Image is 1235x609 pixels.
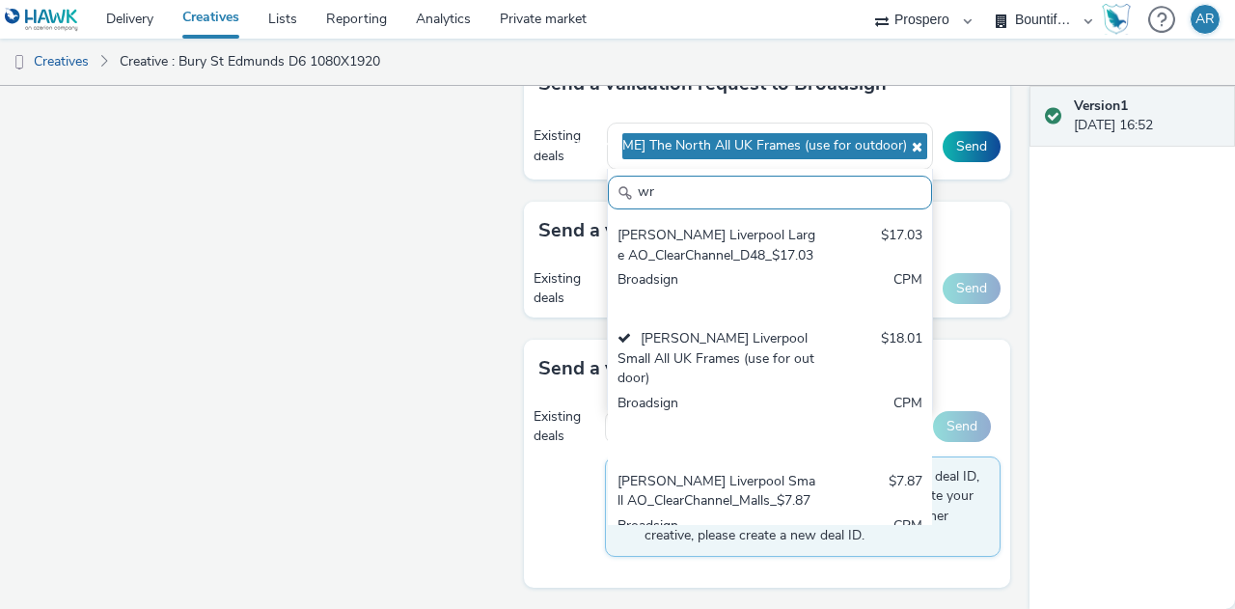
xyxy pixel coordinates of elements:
[893,270,922,310] div: CPM
[617,472,817,512] div: [PERSON_NAME] Liverpool Small AO_ClearChannel_Malls_$7.87
[608,176,932,209] input: Search......
[1195,5,1215,34] div: AR
[617,226,817,265] div: [PERSON_NAME] Liverpool Large AO_ClearChannel_D48_$17.03
[5,8,79,32] img: undefined Logo
[933,411,991,442] button: Send
[1074,97,1220,136] div: [DATE] 16:52
[534,269,597,309] div: Existing deals
[943,131,1001,162] button: Send
[889,472,922,512] div: $7.87
[881,329,922,388] div: $18.01
[1102,4,1131,35] img: Hawk Academy
[617,516,817,556] div: Broadsign
[617,394,817,453] div: Broadsign
[1102,4,1139,35] a: Hawk Academy
[943,273,1001,304] button: Send
[534,407,595,447] div: Existing deals
[538,216,911,245] h3: Send a validation request to MyAdbooker
[537,138,907,154] span: [PERSON_NAME] The North All UK Frames (use for outdoor)
[534,126,597,166] div: Existing deals
[151,60,333,384] img: Advertisement preview
[1074,97,1128,115] strong: Version 1
[617,329,817,388] div: [PERSON_NAME] Liverpool Small All UK Frames (use for outdoor)
[10,53,29,72] img: dooh
[110,39,390,85] a: Creative : Bury St Edmunds D6 1080X1920
[893,516,922,556] div: CPM
[893,394,922,453] div: CPM
[881,226,922,265] div: $17.03
[617,270,817,310] div: Broadsign
[538,354,919,383] h3: Send a validation request to Phenix Digital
